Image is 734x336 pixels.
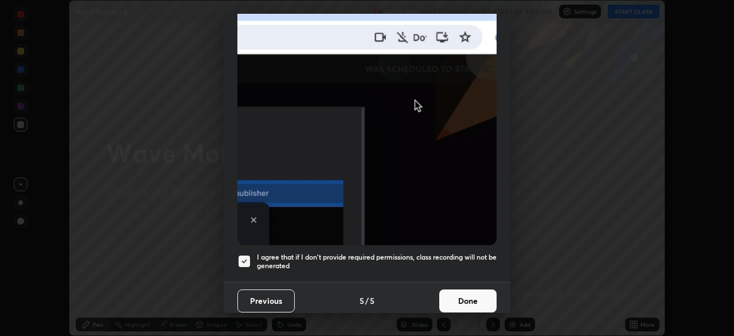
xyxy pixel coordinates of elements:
[370,295,374,307] h4: 5
[360,295,364,307] h4: 5
[237,289,295,312] button: Previous
[365,295,369,307] h4: /
[257,253,497,271] h5: I agree that if I don't provide required permissions, class recording will not be generated
[439,289,497,312] button: Done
